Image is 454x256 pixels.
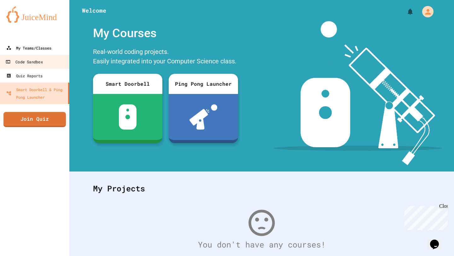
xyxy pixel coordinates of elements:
div: My Projects [87,176,437,201]
img: ppl-with-ball.png [189,104,218,130]
iframe: chat widget [428,231,448,250]
div: Smart Doorbell [93,74,162,94]
div: Chat with us now!Close [3,3,44,40]
div: My Account [416,4,435,19]
div: My Notifications [395,6,416,17]
img: sdb-white.svg [119,104,137,130]
div: My Courses [90,21,241,45]
div: You don't have any courses! [87,239,437,251]
a: Join Quiz [3,112,66,127]
div: Real-world coding projects. Easily integrated into your Computer Science class. [90,45,241,69]
iframe: chat widget [402,203,448,230]
img: banner-image-my-projects.png [273,21,442,165]
div: Code Sandbox [5,58,43,66]
div: Quiz Reports [6,72,43,79]
div: My Teams/Classes [6,44,51,52]
div: Ping Pong Launcher [169,74,238,94]
div: Smart Doorbell & Ping Pong Launcher [6,86,66,101]
img: logo-orange.svg [6,6,63,23]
